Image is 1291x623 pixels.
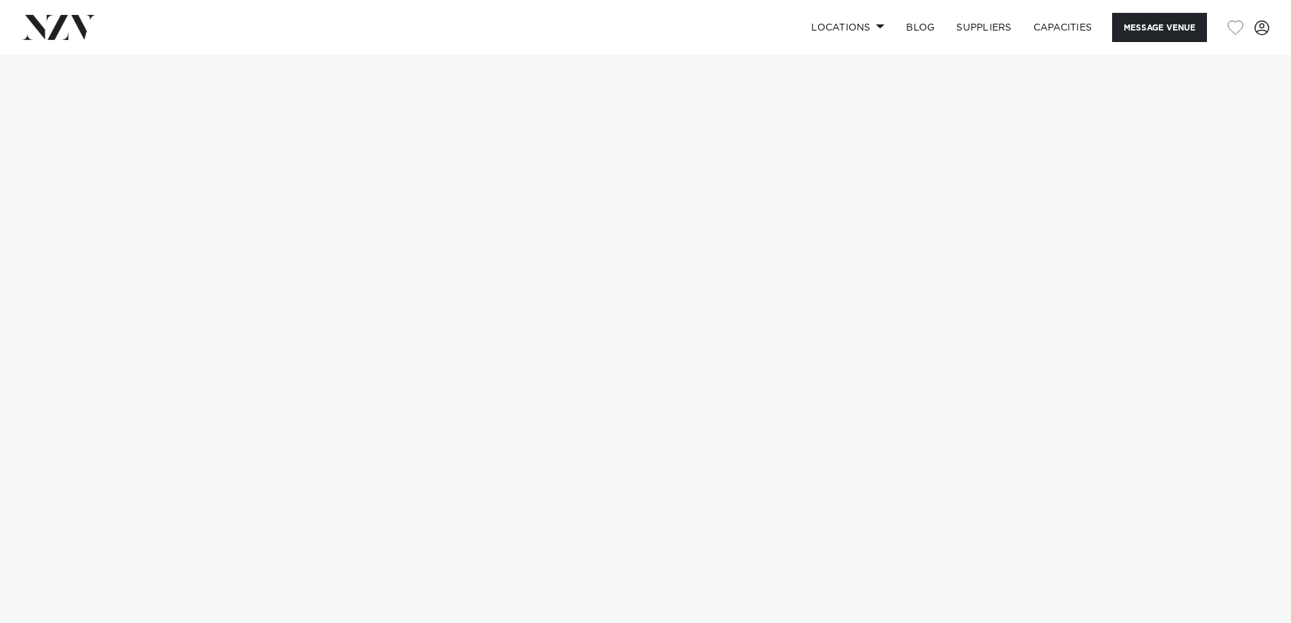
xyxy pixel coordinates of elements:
a: Locations [800,13,895,42]
button: Message Venue [1112,13,1207,42]
a: BLOG [895,13,945,42]
a: SUPPLIERS [945,13,1022,42]
img: nzv-logo.png [22,15,96,39]
a: Capacities [1023,13,1103,42]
